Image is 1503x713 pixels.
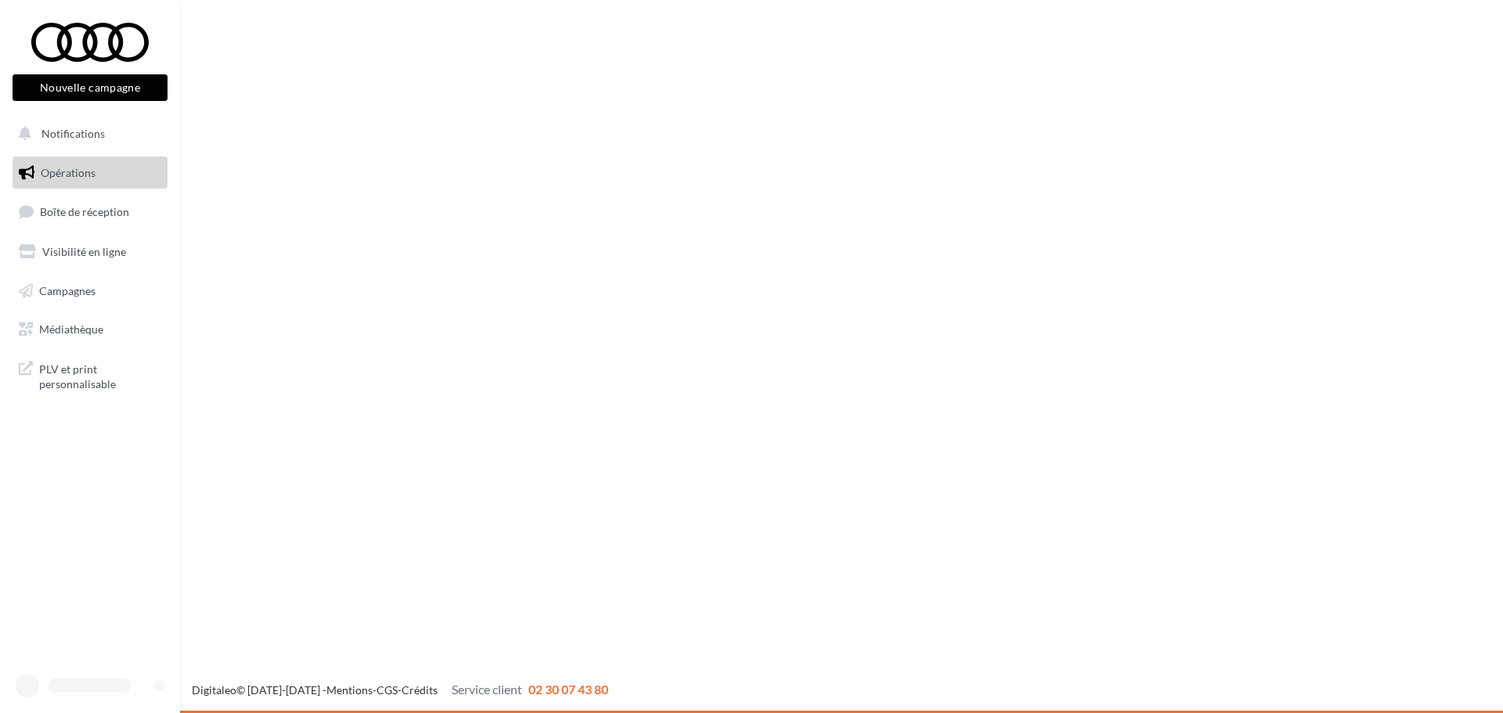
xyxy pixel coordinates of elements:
a: Mentions [326,683,373,697]
a: Boîte de réception [9,195,171,229]
button: Nouvelle campagne [13,74,168,101]
a: Campagnes [9,275,171,308]
span: © [DATE]-[DATE] - - - [192,683,608,697]
span: Médiathèque [39,322,103,336]
span: Campagnes [39,283,96,297]
span: 02 30 07 43 80 [528,682,608,697]
span: PLV et print personnalisable [39,358,161,392]
a: Visibilité en ligne [9,236,171,268]
a: CGS [377,683,398,697]
span: Opérations [41,166,96,179]
a: Opérations [9,157,171,189]
button: Notifications [9,117,164,150]
span: Notifications [41,127,105,140]
span: Boîte de réception [40,205,129,218]
span: Service client [452,682,522,697]
span: Visibilité en ligne [42,245,126,258]
a: Digitaleo [192,683,236,697]
a: Médiathèque [9,313,171,346]
a: Crédits [402,683,438,697]
a: PLV et print personnalisable [9,352,171,398]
